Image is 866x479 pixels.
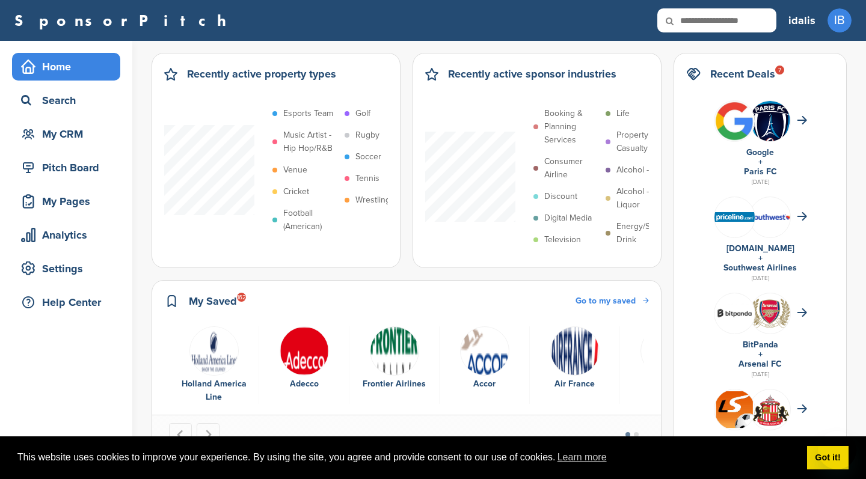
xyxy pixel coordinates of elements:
img: Screen shot 2017 01 05 at 1.38.17 pm [189,326,239,376]
p: Alcohol - Liquor [616,185,672,212]
img: Bitpanda7084 [714,298,755,328]
img: Data [280,326,329,376]
h2: Recently active sponsor industries [448,66,616,82]
a: Pitch Board [12,154,120,182]
div: 1 of 6 [169,326,259,404]
img: Open uri20141112 64162 1q58x9c?1415807470 [750,392,790,426]
span: Go to my saved [576,296,636,306]
p: Music Artist - Hip Hop/R&B [283,129,339,155]
div: Adecco [265,377,343,391]
span: IB [828,8,852,32]
p: Soccer [355,150,381,163]
a: + [758,157,763,167]
button: Go to page 1 [625,432,630,437]
p: Cricket [283,185,309,198]
div: My Pages [18,191,120,212]
p: Wrestling [355,194,390,207]
div: Help Center [18,291,120,313]
p: Energy/Sports Drink [616,220,672,246]
p: Alcohol - Beer [616,163,669,177]
a: idalis [788,7,815,34]
div: 5 of 6 [530,326,620,404]
a: + [758,253,763,263]
div: Air France [536,377,613,391]
div: Accor [446,377,523,391]
a: Data Adecco [265,326,343,391]
img: Data [550,326,600,376]
a: Arsenal FC [739,359,782,369]
img: Data [714,212,755,222]
p: Booking & Planning Services [544,107,600,147]
p: Digital Media [544,212,592,225]
a: + [758,349,763,359]
p: Consumer Airline [544,155,600,182]
a: BitPanda [743,340,778,350]
div: 2 of 6 [259,326,349,404]
p: Golf [355,107,370,120]
div: [DATE] [686,177,834,188]
img: Southwest airlines logo 2014.svg [750,214,790,220]
img: Data [640,326,690,376]
h3: idalis [788,12,815,29]
p: Venue [283,163,307,177]
div: Analytics [18,224,120,246]
button: Go to page 2 [634,432,639,437]
img: Paris fc logo.svg [750,101,790,149]
p: Property & Casualty [616,129,672,155]
img: Data [460,326,509,376]
a: learn more about cookies [556,448,609,466]
div: My CRM [18,123,120,145]
a: Go to my saved [576,294,649,308]
a: Data Frontier Airlines [355,326,433,391]
div: [DATE] [686,369,834,380]
a: Help Center [12,288,120,316]
span: This website uses cookies to improve your experience. By using the site, you agree and provide co... [17,448,797,466]
div: Home [18,56,120,78]
a: Screen shot 2017 01 05 at 1.38.17 pm Holland America Line [175,326,253,404]
div: 6 of 6 [620,326,710,404]
img: Livescore [714,389,755,430]
div: Holland America Line [175,377,253,404]
div: 7 [775,66,784,75]
a: Southwest Airlines [723,263,797,273]
div: Search [18,90,120,111]
p: Discount [544,190,577,203]
div: Pitch Board [18,157,120,178]
a: Data Air France [536,326,613,391]
a: My Pages [12,188,120,215]
img: Data [370,326,419,376]
a: My CRM [12,120,120,148]
a: SponsorPitch [14,13,234,28]
iframe: Button to launch messaging window [818,431,856,469]
a: Settings [12,255,120,282]
div: 162 [237,293,246,302]
div: Sheraton [626,377,704,391]
p: Television [544,233,581,246]
img: Open uri20141112 64162 vhlk61?1415807597 [750,299,790,328]
p: Esports Team [283,107,333,120]
h2: Recently active property types [187,66,336,82]
a: Analytics [12,221,120,249]
p: Life [616,107,630,120]
a: Home [12,53,120,81]
button: Next slide [197,423,220,446]
div: 3 of 6 [349,326,440,404]
p: Football (American) [283,207,339,233]
a: Google [746,147,774,157]
a: dismiss cookie message [807,446,849,470]
a: Paris FC [744,166,777,177]
h2: Recent Deals [710,66,775,82]
h2: My Saved [189,293,237,310]
a: Data Accor [446,326,523,391]
ul: Select a slide to show [615,430,649,439]
button: Go to last slide [169,423,192,446]
img: Bwupxdxo 400x400 [714,101,755,141]
p: Rugby [355,129,379,142]
a: Search [12,87,120,114]
div: Frontier Airlines [355,377,433,391]
div: 4 of 6 [440,326,530,404]
div: [DATE] [686,273,834,284]
p: Tennis [355,172,379,185]
a: [DOMAIN_NAME] [726,243,794,254]
div: Settings [18,258,120,279]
